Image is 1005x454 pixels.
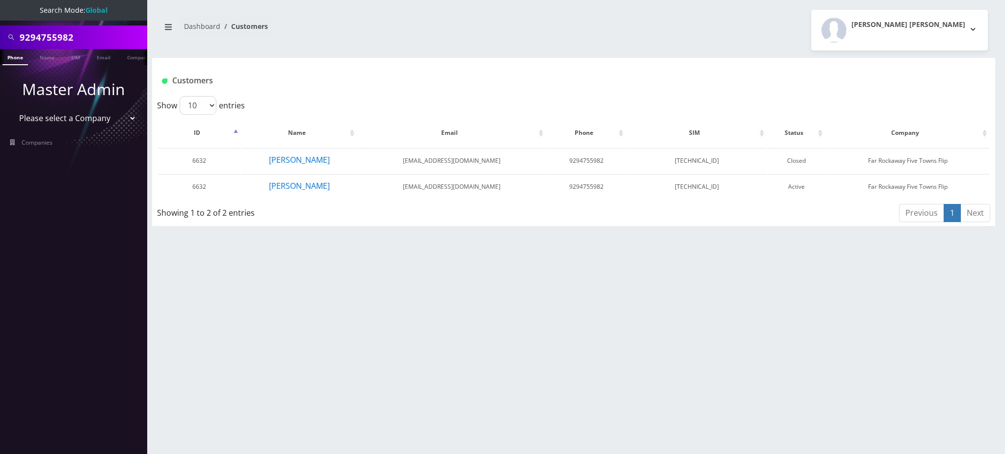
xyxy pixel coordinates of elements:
a: 1 [944,204,961,222]
td: Active [767,174,825,199]
input: Search All Companies [20,28,145,47]
select: Showentries [180,96,216,115]
li: Customers [220,21,268,31]
td: [EMAIL_ADDRESS][DOMAIN_NAME] [358,148,546,173]
h1: Customers [162,76,846,85]
a: Next [960,204,990,222]
td: Far Rockaway Five Towns Flip [826,174,989,199]
a: SIM [66,49,85,64]
label: Show entries [157,96,245,115]
div: Showing 1 to 2 of 2 entries [157,203,497,219]
td: 6632 [158,148,240,173]
td: 6632 [158,174,240,199]
td: Far Rockaway Five Towns Flip [826,148,989,173]
th: Company: activate to sort column ascending [826,119,989,147]
a: Phone [2,49,28,65]
strong: Global [85,5,107,15]
nav: breadcrumb [159,16,566,44]
button: [PERSON_NAME] [268,153,330,166]
a: Dashboard [184,22,220,31]
button: [PERSON_NAME] [268,179,330,192]
span: Companies [22,138,53,147]
td: Closed [767,148,825,173]
a: Company [122,49,155,64]
th: Name: activate to sort column ascending [241,119,357,147]
a: Previous [899,204,944,222]
td: 9294755982 [547,148,626,173]
th: Status: activate to sort column ascending [767,119,825,147]
a: Name [35,49,59,64]
th: ID: activate to sort column descending [158,119,240,147]
th: Email: activate to sort column ascending [358,119,546,147]
th: Phone: activate to sort column ascending [547,119,626,147]
th: SIM: activate to sort column ascending [627,119,767,147]
td: [TECHNICAL_ID] [627,174,767,199]
button: [PERSON_NAME] [PERSON_NAME] [811,10,988,50]
h2: [PERSON_NAME] [PERSON_NAME] [851,21,965,29]
span: Search Mode: [40,5,107,15]
a: Email [92,49,115,64]
td: [TECHNICAL_ID] [627,148,767,173]
td: [EMAIL_ADDRESS][DOMAIN_NAME] [358,174,546,199]
td: 9294755982 [547,174,626,199]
